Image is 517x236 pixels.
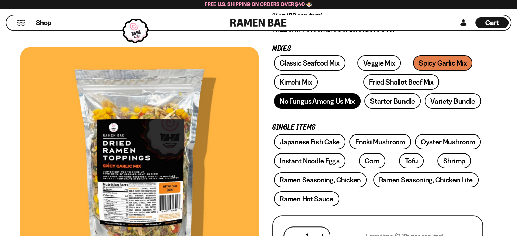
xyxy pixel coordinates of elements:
a: Ramen Seasoning, Chicken Lite [373,172,479,187]
button: Mobile Menu Trigger [17,20,26,26]
a: Tofu [399,153,424,168]
a: Veggie Mix [357,55,401,71]
p: Mixes [272,46,483,52]
div: Cart [475,15,509,30]
a: Instant Noodle Eggs [274,153,345,168]
a: Oyster Mushroom [415,134,481,149]
a: Ramen Hot Sauce [274,191,339,206]
a: Variety Bundle [425,93,481,109]
a: Starter Bundle [364,93,421,109]
a: Enoki Mushroom [349,134,411,149]
a: Fried Shallot Beef Mix [363,74,439,90]
a: Shop [36,17,51,28]
a: Ramen Seasoning, Chicken [274,172,367,187]
a: Corn [359,153,385,168]
span: Free U.S. Shipping on Orders over $40 🍜 [205,1,312,7]
span: Shop [36,18,51,28]
a: Kimchi Mix [274,74,318,90]
a: Classic Seafood Mix [274,55,345,71]
p: Single Items [272,124,483,131]
a: Shrimp [437,153,471,168]
a: No Fungus Among Us Mix [274,93,360,109]
a: Japanese Fish Cake [274,134,345,149]
span: Cart [485,19,499,27]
